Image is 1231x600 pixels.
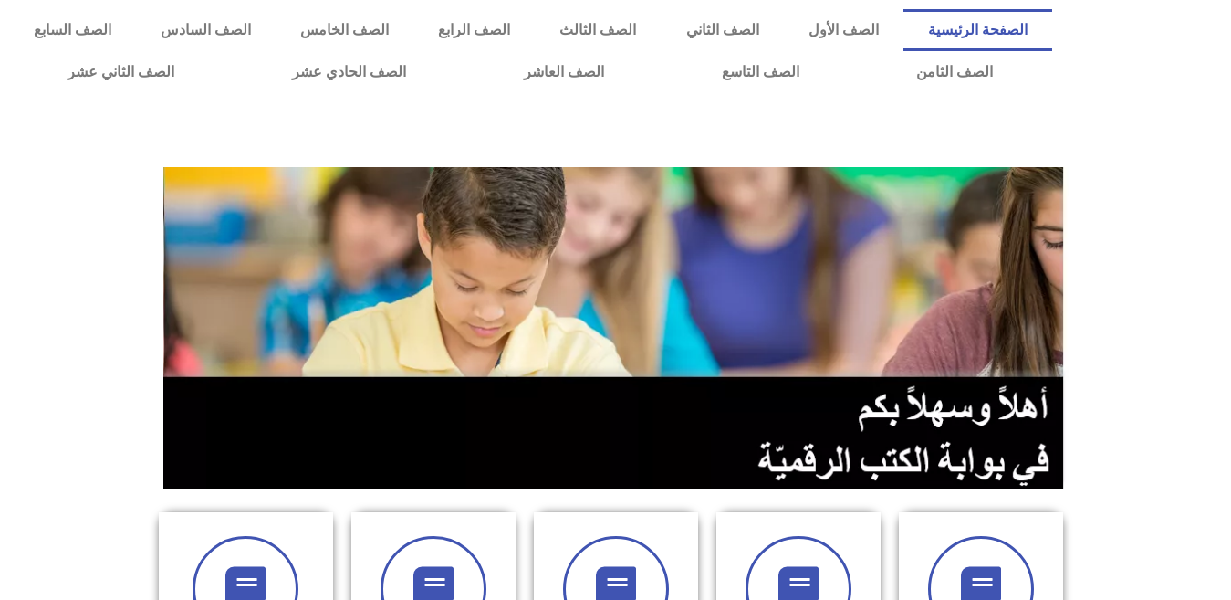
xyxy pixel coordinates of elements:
[136,9,276,51] a: الصف السادس
[662,51,858,93] a: الصف التاسع
[9,51,234,93] a: الصف الثاني عشر
[276,9,413,51] a: الصف الخامس
[413,9,535,51] a: الصف الرابع
[662,9,784,51] a: الصف الثاني
[9,9,136,51] a: الصف السابع
[234,51,465,93] a: الصف الحادي عشر
[535,9,661,51] a: الصف الثالث
[784,9,903,51] a: الصف الأول
[465,51,663,93] a: الصف العاشر
[903,9,1052,51] a: الصفحة الرئيسية
[858,51,1052,93] a: الصف الثامن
